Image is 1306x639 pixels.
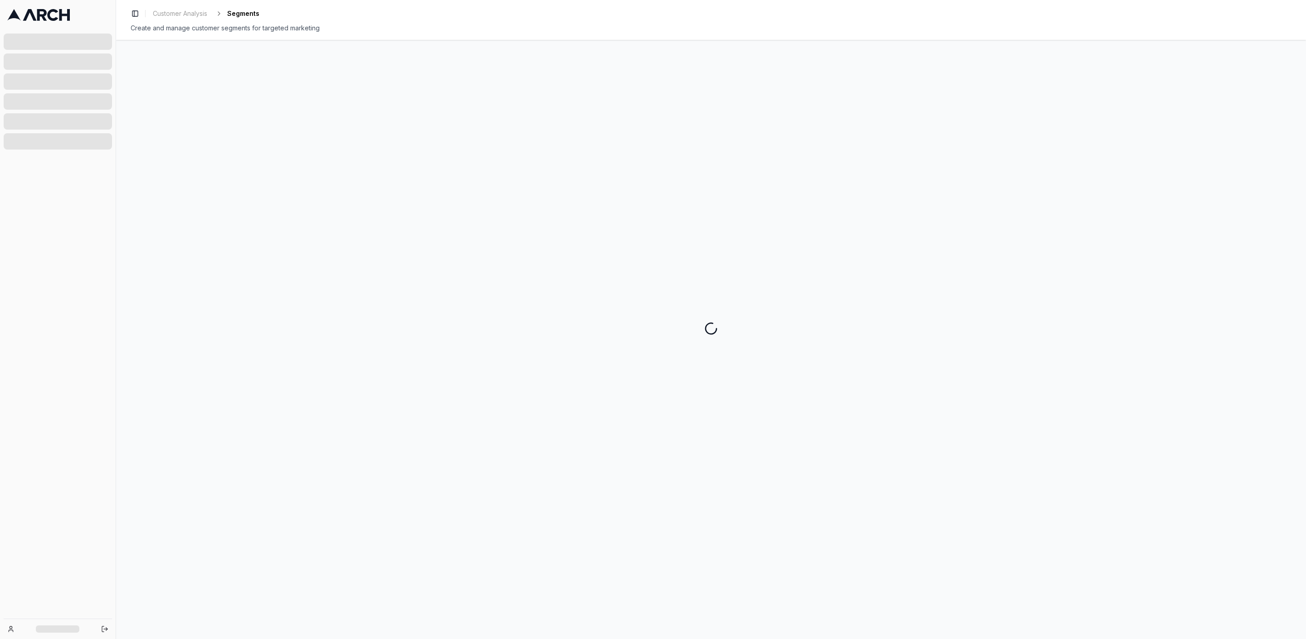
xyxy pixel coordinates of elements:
[149,7,211,20] a: Customer Analysis
[153,9,207,18] span: Customer Analysis
[98,623,111,635] button: Log out
[149,7,259,20] nav: breadcrumb
[131,24,1291,33] div: Create and manage customer segments for targeted marketing
[227,9,259,18] span: Segments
